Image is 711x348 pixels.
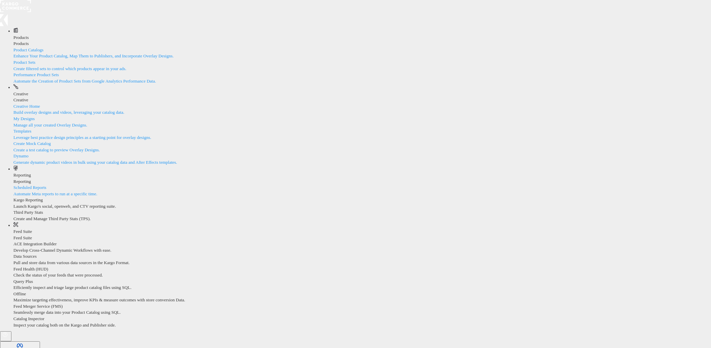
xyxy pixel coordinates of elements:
div: Develop Cross-Channel Dynamic Workflows with ease. [13,247,711,254]
div: Product Catalogs [13,47,711,53]
div: Create a test catalog to preview Overlay Designs. [13,147,711,153]
div: Third Party Stats [13,209,711,216]
div: Kargo Reporting [13,197,711,203]
div: Build overlay designs and videos, leveraging your catalog data. [13,109,711,116]
a: Scheduled ReportsAutomate Meta reports to run at a specific time. [13,185,711,197]
div: Manage all your created Overlay Designs. [13,122,711,129]
div: Launch Kargo's social, openweb, and CTV reporting suite. [13,203,711,210]
div: Check the status of your feeds that were processed. [13,272,711,279]
div: Generate dynamic product videos in bulk using your catalog data and After Effects templates. [13,159,711,166]
div: Creative Home [13,103,711,110]
a: Creative HomeBuild overlay designs and videos, leveraging your catalog data. [13,103,711,116]
div: Feed Suite [13,235,711,241]
a: Performance Product SetsAutomate the Creation of Product Sets from Google Analytics Performance D... [13,72,711,84]
div: Automate the Creation of Product Sets from Google Analytics Performance Data. [13,78,711,85]
div: Pull and store data from various data sources in the Kargo Format. [13,260,711,266]
div: Automate Meta reports to run at a specific time. [13,191,711,197]
div: Query Plus [13,279,711,285]
div: Seamlessly merge data into your Product Catalog using SQL. [13,309,711,316]
span: Creative [13,91,28,96]
div: Maximize targeting effectiveness, improve KPIs & measure outcomes with store conversion Data. [13,297,711,303]
div: Catalog Inspector [13,316,711,322]
div: Scheduled Reports [13,185,711,191]
div: Reporting [13,179,711,185]
div: Performance Product Sets [13,72,711,78]
div: Products [13,41,711,47]
a: My DesignsManage all your created Overlay Designs. [13,116,711,128]
div: Creative [13,97,711,103]
span: Reporting [13,172,31,178]
div: Feed Health (HUD) [13,266,711,272]
div: Enhance Your Product Catalog, Map Them to Publishers, and Incorporate Overlay Designs. [13,53,711,59]
div: Create Mock Catalog [13,141,711,147]
a: TemplatesLeverage best practice design principles as a starting point for overlay designs. [13,128,711,141]
div: Create filtered sets to control which products appear in your ads. [13,66,711,72]
a: Create Mock CatalogCreate a test catalog to preview Overlay Designs. [13,141,711,153]
div: Create and Manage Third Party Stats (TPS). [13,216,711,222]
div: Inspect your catalog both on the Kargo and Publisher side. [13,322,711,329]
div: Efficiently inspect and triage large product catalog files using SQL. [13,285,711,291]
a: DynamoGenerate dynamic product videos in bulk using your catalog data and After Effects templates. [13,153,711,165]
a: Product SetsCreate filtered sets to control which products appear in your ads. [13,59,711,72]
div: Offline [13,291,711,297]
div: Feed Merger Service (FMS) [13,303,711,310]
div: ACE Integration Builder [13,241,711,247]
span: Products [13,35,29,40]
div: My Designs [13,116,711,122]
span: Feed Suite [13,229,32,234]
div: Dynamo [13,153,711,159]
div: Leverage best practice design principles as a starting point for overlay designs. [13,135,711,141]
a: Product CatalogsEnhance Your Product Catalog, Map Them to Publishers, and Incorporate Overlay Des... [13,47,711,59]
div: Data Sources [13,253,711,260]
div: Templates [13,128,711,135]
div: Product Sets [13,59,711,66]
